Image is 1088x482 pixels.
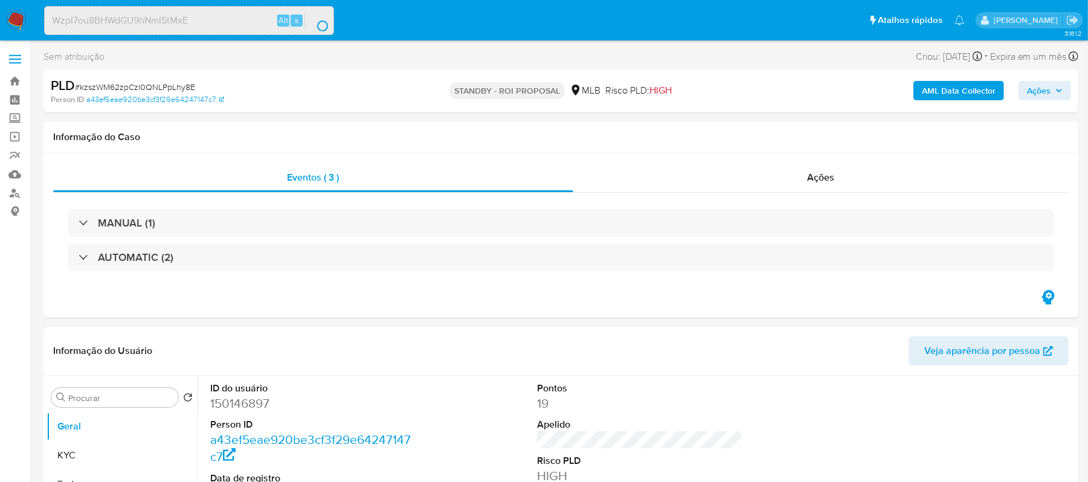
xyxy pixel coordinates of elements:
[1066,14,1079,27] a: Sair
[449,82,565,99] p: STANDBY - ROI PROPOSAL
[537,382,743,395] dt: Pontos
[51,94,84,105] b: Person ID
[75,81,195,93] span: # kzszWM62zpCzl0QNLPpLhy8E
[808,170,835,184] span: Ações
[570,84,600,97] div: MLB
[210,395,416,412] dd: 150146897
[183,393,193,406] button: Retornar ao pedido padrão
[649,83,672,97] span: HIGH
[68,243,1054,271] div: AUTOMATIC (2)
[537,395,743,412] dd: 19
[98,251,173,264] h3: AUTOMATIC (2)
[537,418,743,431] dt: Apelido
[295,14,298,26] span: s
[51,76,75,95] b: PLD
[994,14,1062,26] p: sara.carvalhaes@mercadopago.com.br
[924,336,1040,365] span: Veja aparência por pessoa
[909,336,1069,365] button: Veja aparência por pessoa
[1027,81,1051,100] span: Ações
[985,48,988,65] span: -
[916,48,982,65] div: Criou: [DATE]
[47,441,198,470] button: KYC
[45,13,333,28] input: Pesquise usuários ou casos...
[47,412,198,441] button: Geral
[605,84,672,97] span: Risco PLD:
[990,50,1067,63] span: Expira em um mês
[86,94,224,105] a: a43ef5eae920be3cf3f29e64247147c7
[304,12,329,29] button: search-icon
[913,81,1004,100] button: AML Data Collector
[56,393,66,402] button: Procurar
[210,431,411,465] a: a43ef5eae920be3cf3f29e64247147c7
[537,454,743,468] dt: Risco PLD
[68,393,173,403] input: Procurar
[68,209,1054,237] div: MANUAL (1)
[53,131,1069,143] h1: Informação do Caso
[878,14,942,27] span: Atalhos rápidos
[210,418,416,431] dt: Person ID
[1019,81,1071,100] button: Ações
[954,15,965,25] a: Notificações
[922,81,996,100] b: AML Data Collector
[53,345,152,357] h1: Informação do Usuário
[288,170,340,184] span: Eventos ( 3 )
[43,50,105,63] span: Sem atribuição
[278,14,288,26] span: Alt
[98,216,155,230] h3: MANUAL (1)
[210,382,416,395] dt: ID do usuário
